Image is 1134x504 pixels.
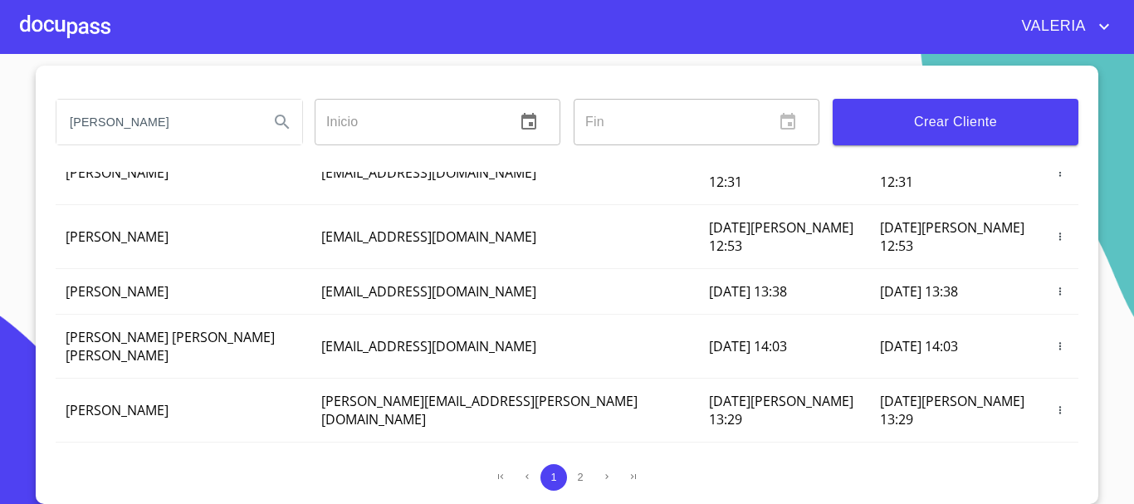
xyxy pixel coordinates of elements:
[321,164,536,182] span: [EMAIL_ADDRESS][DOMAIN_NAME]
[709,282,787,301] span: [DATE] 13:38
[321,282,536,301] span: [EMAIL_ADDRESS][DOMAIN_NAME]
[66,282,169,301] span: [PERSON_NAME]
[577,471,583,483] span: 2
[321,337,536,355] span: [EMAIL_ADDRESS][DOMAIN_NAME]
[880,154,1024,191] span: [DATE][PERSON_NAME] 12:31
[66,164,169,182] span: [PERSON_NAME]
[846,110,1065,134] span: Crear Cliente
[66,228,169,246] span: [PERSON_NAME]
[66,328,275,365] span: [PERSON_NAME] [PERSON_NAME] [PERSON_NAME]
[880,392,1024,428] span: [DATE][PERSON_NAME] 13:29
[709,337,787,355] span: [DATE] 14:03
[880,337,958,355] span: [DATE] 14:03
[321,228,536,246] span: [EMAIL_ADDRESS][DOMAIN_NAME]
[1009,13,1095,40] span: VALERIA
[833,99,1078,145] button: Crear Cliente
[550,471,556,483] span: 1
[321,392,638,428] span: [PERSON_NAME][EMAIL_ADDRESS][PERSON_NAME][DOMAIN_NAME]
[56,100,256,144] input: search
[262,102,302,142] button: Search
[66,401,169,419] span: [PERSON_NAME]
[880,218,1024,255] span: [DATE][PERSON_NAME] 12:53
[880,282,958,301] span: [DATE] 13:38
[709,218,853,255] span: [DATE][PERSON_NAME] 12:53
[1009,13,1115,40] button: account of current user
[567,464,594,491] button: 2
[709,392,853,428] span: [DATE][PERSON_NAME] 13:29
[709,154,853,191] span: [DATE][PERSON_NAME] 12:31
[540,464,567,491] button: 1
